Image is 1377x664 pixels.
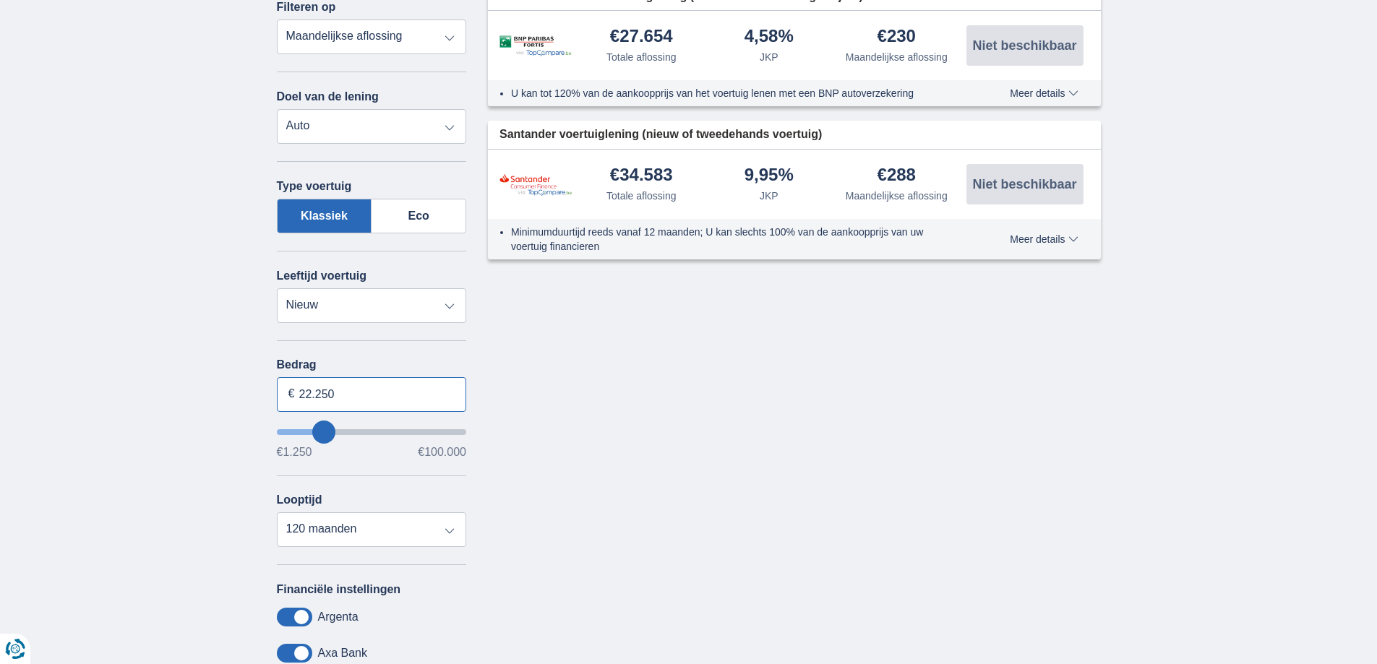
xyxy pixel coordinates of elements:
[760,189,778,203] div: JKP
[277,429,467,435] input: wantToBorrow
[1010,88,1078,98] span: Meer details
[610,27,673,47] div: €27.654
[999,87,1089,99] button: Meer details
[1010,234,1078,244] span: Meer details
[745,27,794,47] div: 4,58%
[288,386,295,402] span: €
[878,27,916,47] div: €230
[745,166,794,186] div: 9,95%
[277,358,467,371] label: Bedrag
[372,199,466,233] label: Eco
[878,166,916,186] div: €288
[972,178,1076,191] span: Niet beschikbaar
[499,173,572,196] img: product.pl.alt Santander
[418,447,466,458] span: €100.000
[610,166,673,186] div: €34.583
[277,493,322,506] label: Looptijd
[277,180,352,193] label: Type voertuig
[999,233,1089,245] button: Meer details
[760,50,778,64] div: JKP
[511,86,957,100] li: U kan tot 120% van de aankoopprijs van het voertuig lenen met een BNP autoverzekering
[277,199,372,233] label: Klassiek
[277,90,379,103] label: Doel van de lening
[966,25,1084,66] button: Niet beschikbaar
[846,50,948,64] div: Maandelijkse aflossing
[318,611,359,624] label: Argenta
[606,189,677,203] div: Totale aflossing
[966,164,1084,204] button: Niet beschikbaar
[318,647,367,660] label: Axa Bank
[511,225,957,254] li: Minimumduurtijd reeds vanaf 12 maanden; U kan slechts 100% van de aankoopprijs van uw voertuig fi...
[846,189,948,203] div: Maandelijkse aflossing
[277,1,336,14] label: Filteren op
[277,583,401,596] label: Financiële instellingen
[972,39,1076,52] span: Niet beschikbaar
[277,447,312,458] span: €1.250
[277,270,366,283] label: Leeftijd voertuig
[606,50,677,64] div: Totale aflossing
[499,35,572,56] img: product.pl.alt BNP Paribas Fortis
[499,126,822,143] span: Santander voertuiglening (nieuw of tweedehands voertuig)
